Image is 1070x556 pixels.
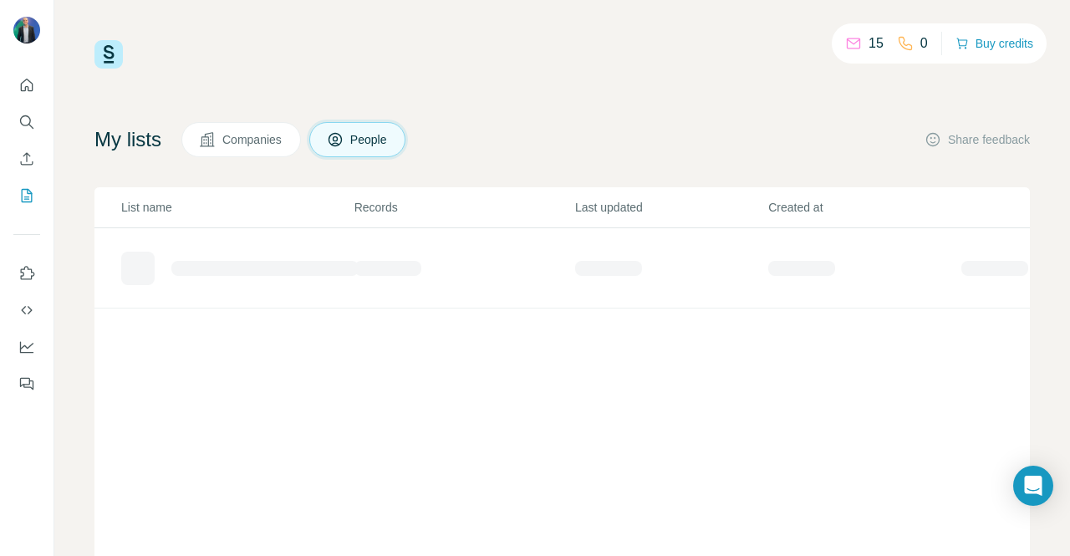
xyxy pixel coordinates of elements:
[94,126,161,153] h4: My lists
[13,107,40,137] button: Search
[13,17,40,43] img: Avatar
[350,131,389,148] span: People
[768,199,960,216] p: Created at
[354,199,573,216] p: Records
[13,258,40,288] button: Use Surfe on LinkedIn
[13,144,40,174] button: Enrich CSV
[94,40,123,69] img: Surfe Logo
[920,33,928,54] p: 0
[13,70,40,100] button: Quick start
[869,33,884,54] p: 15
[955,32,1033,55] button: Buy credits
[13,295,40,325] button: Use Surfe API
[13,369,40,399] button: Feedback
[925,131,1030,148] button: Share feedback
[13,332,40,362] button: Dashboard
[1013,466,1053,506] div: Open Intercom Messenger
[13,181,40,211] button: My lists
[575,199,767,216] p: Last updated
[222,131,283,148] span: Companies
[121,199,353,216] p: List name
